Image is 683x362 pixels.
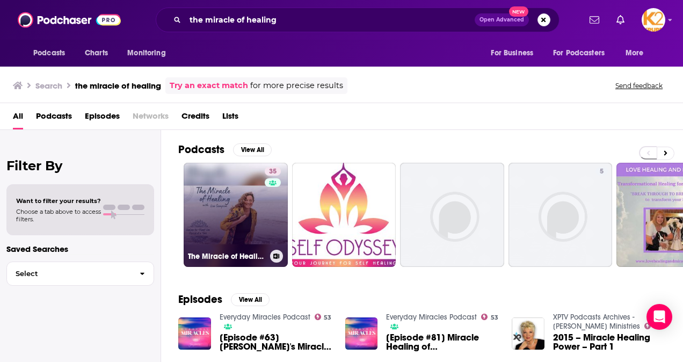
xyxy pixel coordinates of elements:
[553,313,640,331] a: XPTV Podcasts Archives - Patricia King Ministries
[16,208,101,223] span: Choose a tab above to access filters.
[612,81,666,90] button: Send feedback
[26,43,79,63] button: open menu
[156,8,560,32] div: Search podcasts, credits, & more...
[345,317,378,350] img: [Episode #81] Miracle Healing of Traumatic Brain Injury
[479,17,524,23] span: Open Advanced
[184,163,288,267] a: 35The Miracle of Healing with [PERSON_NAME]
[644,323,662,329] a: 43
[250,79,343,92] span: for more precise results
[220,333,332,351] span: [Episode #63] [PERSON_NAME]'s Miracle Healing
[512,317,544,350] img: 2015 – Miracle Healing Power – Part 1
[85,46,108,61] span: Charts
[386,333,499,351] a: [Episode #81] Miracle Healing of Traumatic Brain Injury
[626,46,644,61] span: More
[178,143,224,156] h2: Podcasts
[127,46,165,61] span: Monitoring
[642,8,665,32] img: User Profile
[85,107,120,129] a: Episodes
[7,270,131,277] span: Select
[269,166,277,177] span: 35
[509,6,528,17] span: New
[75,81,161,91] h3: the miracle of healing
[600,166,604,177] span: 5
[13,107,23,129] a: All
[188,252,266,261] h3: The Miracle of Healing with [PERSON_NAME]
[483,43,547,63] button: open menu
[178,317,211,350] img: [Episode #63] Nate's Miracle Healing
[33,46,65,61] span: Podcasts
[386,313,477,322] a: Everyday Miracles Podcast
[233,143,272,156] button: View All
[386,333,499,351] span: [Episode #81] Miracle Healing of [MEDICAL_DATA]
[265,167,281,176] a: 35
[315,314,332,320] a: 53
[546,43,620,63] button: open menu
[16,197,101,205] span: Want to filter your results?
[120,43,179,63] button: open menu
[475,13,529,26] button: Open AdvancedNew
[6,262,154,286] button: Select
[6,158,154,173] h2: Filter By
[178,293,222,306] h2: Episodes
[481,314,498,320] a: 53
[220,313,310,322] a: Everyday Miracles Podcast
[231,293,270,306] button: View All
[491,315,498,320] span: 53
[18,10,121,30] img: Podchaser - Follow, Share and Rate Podcasts
[612,11,629,29] a: Show notifications dropdown
[553,333,666,351] a: 2015 – Miracle Healing Power – Part 1
[170,79,248,92] a: Try an exact match
[78,43,114,63] a: Charts
[642,8,665,32] button: Show profile menu
[36,107,72,129] a: Podcasts
[220,333,332,351] a: [Episode #63] Nate's Miracle Healing
[618,43,657,63] button: open menu
[646,304,672,330] div: Open Intercom Messenger
[6,244,154,254] p: Saved Searches
[35,81,62,91] h3: Search
[185,11,475,28] input: Search podcasts, credits, & more...
[178,143,272,156] a: PodcastsView All
[222,107,238,129] a: Lists
[642,8,665,32] span: Logged in as K2Krupp
[585,11,604,29] a: Show notifications dropdown
[181,107,209,129] a: Credits
[178,293,270,306] a: EpisodesView All
[133,107,169,129] span: Networks
[508,163,613,267] a: 5
[553,46,605,61] span: For Podcasters
[324,315,331,320] span: 53
[595,167,608,176] a: 5
[491,46,533,61] span: For Business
